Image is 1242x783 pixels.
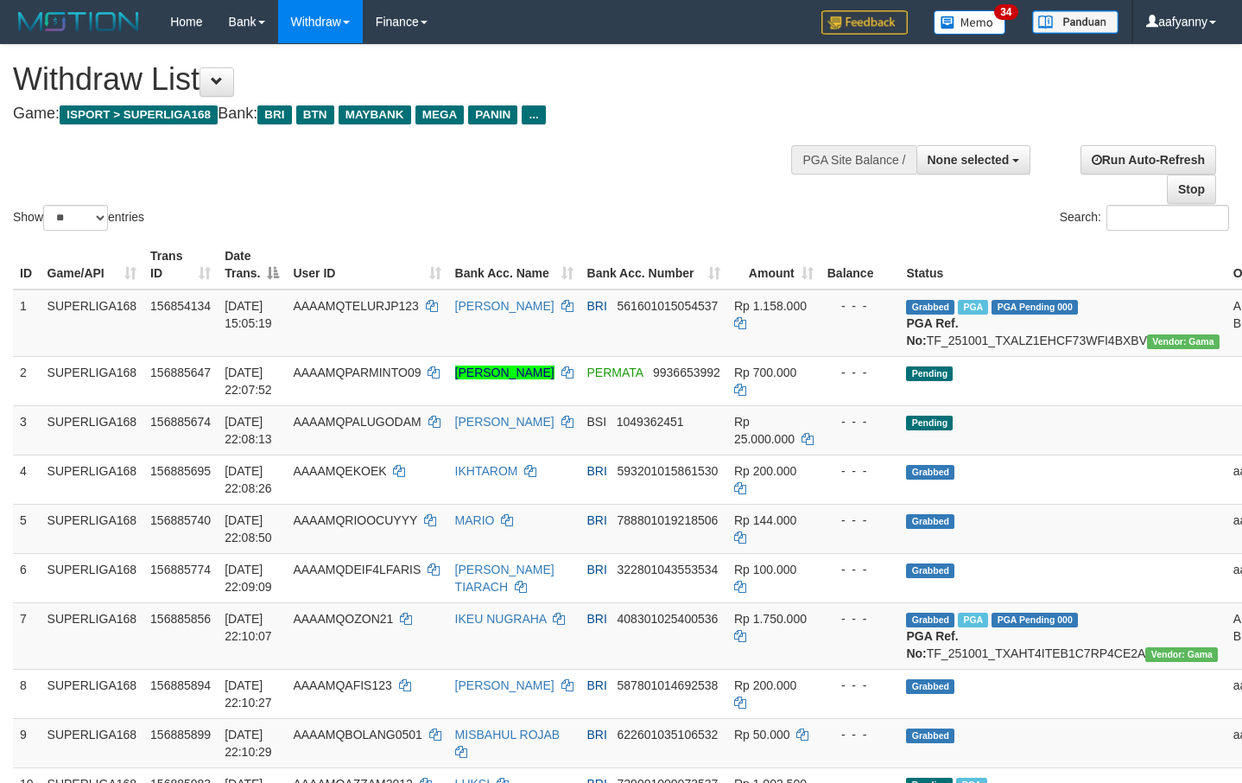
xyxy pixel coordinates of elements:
[906,613,954,627] span: Grabbed
[734,415,795,446] span: Rp 25.000.000
[225,728,272,759] span: [DATE] 22:10:29
[827,512,893,529] div: - - -
[150,563,211,576] span: 156885774
[225,366,272,397] span: [DATE] 22:07:52
[827,413,893,430] div: - - -
[906,300,954,315] span: Grabbed
[13,455,41,504] td: 4
[13,669,41,718] td: 8
[218,240,286,290] th: Date Trans.: activate to sort column descending
[468,105,517,124] span: PANIN
[455,513,495,527] a: MARIO
[13,105,811,123] h4: Game: Bank:
[899,290,1226,357] td: TF_251001_TXALZ1EHCF73WFI4BXBV
[293,366,421,379] span: AAAAMQPARMINTO09
[150,612,211,626] span: 156885856
[1167,175,1216,204] a: Stop
[1060,205,1229,231] label: Search:
[827,364,893,381] div: - - -
[618,464,719,478] span: Copy 593201015861530 to clipboard
[958,613,988,627] span: Marked by aafromsomean
[587,612,607,626] span: BRI
[928,153,1010,167] span: None selected
[13,405,41,455] td: 3
[13,602,41,669] td: 7
[13,356,41,405] td: 2
[992,300,1078,315] span: PGA Pending
[653,366,720,379] span: Copy 9936653992 to clipboard
[958,300,988,315] span: Marked by aafsengchandara
[150,299,211,313] span: 156854134
[587,415,607,429] span: BSI
[734,728,790,742] span: Rp 50.000
[257,105,291,124] span: BRI
[906,563,954,578] span: Grabbed
[41,240,144,290] th: Game/API: activate to sort column ascending
[43,205,108,231] select: Showentries
[455,464,518,478] a: IKHTAROM
[13,62,811,97] h1: Withdraw List
[41,455,144,504] td: SUPERLIGA168
[587,563,607,576] span: BRI
[455,612,547,626] a: IKEU NUGRAHA
[150,366,211,379] span: 156885647
[618,678,719,692] span: Copy 587801014692538 to clipboard
[734,678,796,692] span: Rp 200.000
[13,9,144,35] img: MOTION_logo.png
[225,299,272,330] span: [DATE] 15:05:19
[587,366,643,379] span: PERMATA
[150,513,211,527] span: 156885740
[734,299,807,313] span: Rp 1.158.000
[448,240,580,290] th: Bank Acc. Name: activate to sort column ascending
[41,405,144,455] td: SUPERLIGA168
[455,678,554,692] a: [PERSON_NAME]
[1032,10,1118,34] img: panduan.png
[580,240,727,290] th: Bank Acc. Number: activate to sort column ascending
[225,563,272,594] span: [DATE] 22:09:09
[821,10,908,35] img: Feedback.jpg
[1145,647,1218,662] span: Vendor URL: https://trx31.1velocity.biz
[734,464,796,478] span: Rp 200.000
[225,612,272,643] span: [DATE] 22:10:07
[293,299,419,313] span: AAAAMQTELURJP123
[293,612,393,626] span: AAAAMQOZON21
[41,290,144,357] td: SUPERLIGA168
[727,240,821,290] th: Amount: activate to sort column ascending
[41,553,144,602] td: SUPERLIGA168
[293,513,417,527] span: AAAAMQRIOOCUYYY
[587,728,607,742] span: BRI
[618,728,719,742] span: Copy 622601035106532 to clipboard
[906,514,954,529] span: Grabbed
[286,240,447,290] th: User ID: activate to sort column ascending
[1106,205,1229,231] input: Search:
[587,513,607,527] span: BRI
[293,563,421,576] span: AAAAMQDEIF4LFARIS
[827,726,893,743] div: - - -
[60,105,218,124] span: ISPORT > SUPERLIGA168
[41,718,144,767] td: SUPERLIGA168
[617,415,684,429] span: Copy 1049362451 to clipboard
[934,10,1006,35] img: Button%20Memo.svg
[587,299,607,313] span: BRI
[899,602,1226,669] td: TF_251001_TXAHT4ITEB1C7RP4CE2A
[906,316,958,347] b: PGA Ref. No:
[13,240,41,290] th: ID
[906,679,954,694] span: Grabbed
[791,145,916,175] div: PGA Site Balance /
[827,297,893,315] div: - - -
[415,105,465,124] span: MEGA
[618,299,719,313] span: Copy 561601015054537 to clipboard
[906,465,954,480] span: Grabbed
[522,105,545,124] span: ...
[225,464,272,495] span: [DATE] 22:08:26
[150,464,211,478] span: 156885695
[827,462,893,480] div: - - -
[994,4,1017,20] span: 34
[618,563,719,576] span: Copy 322801043553534 to clipboard
[821,240,900,290] th: Balance
[827,610,893,627] div: - - -
[1080,145,1216,175] a: Run Auto-Refresh
[734,366,796,379] span: Rp 700.000
[899,240,1226,290] th: Status
[225,678,272,710] span: [DATE] 22:10:27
